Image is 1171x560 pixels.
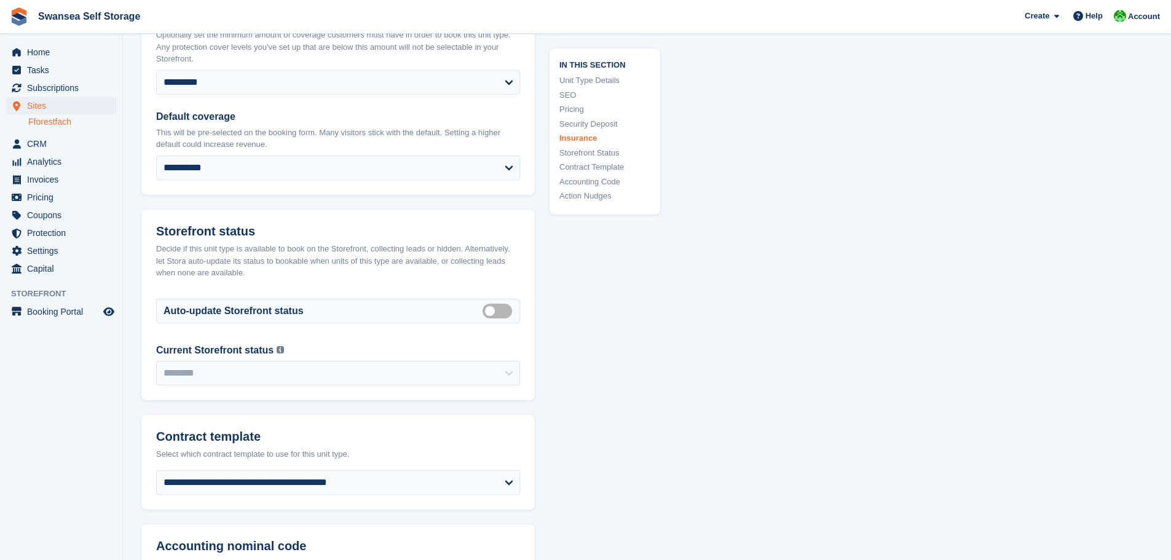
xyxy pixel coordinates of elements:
[27,61,101,79] span: Tasks
[1086,10,1103,22] span: Help
[6,260,116,277] a: menu
[277,346,284,353] img: icon-info-grey-7440780725fd019a000dd9b08b2336e03edf1995a4989e88bcd33f0948082b44.svg
[27,97,101,114] span: Sites
[6,303,116,320] a: menu
[6,97,116,114] a: menu
[164,304,304,318] label: Auto-update Storefront status
[6,44,116,61] a: menu
[559,103,650,116] a: Pricing
[559,161,650,173] a: Contract Template
[27,153,101,170] span: Analytics
[559,58,650,69] span: In this section
[1025,10,1049,22] span: Create
[156,224,520,239] h2: Storefront status
[27,44,101,61] span: Home
[483,310,517,312] label: Auto manage storefront status
[156,448,520,460] div: Select which contract template to use for this unit type.
[27,260,101,277] span: Capital
[1128,10,1160,23] span: Account
[559,132,650,144] a: Insurance
[33,6,145,26] a: Swansea Self Storage
[27,207,101,224] span: Coupons
[156,430,520,444] h2: Contract template
[6,171,116,188] a: menu
[559,190,650,202] a: Action Nudges
[559,146,650,159] a: Storefront Status
[559,175,650,187] a: Accounting Code
[6,153,116,170] a: menu
[156,243,520,279] div: Decide if this unit type is available to book on the Storefront, collecting leads or hidden. Alte...
[27,79,101,97] span: Subscriptions
[27,224,101,242] span: Protection
[6,224,116,242] a: menu
[27,135,101,152] span: CRM
[1114,10,1126,22] img: Andrew Robbins
[101,304,116,319] a: Preview store
[6,61,116,79] a: menu
[156,343,274,358] label: Current Storefront status
[27,189,101,206] span: Pricing
[6,189,116,206] a: menu
[10,7,28,26] img: stora-icon-8386f47178a22dfd0bd8f6a31ec36ba5ce8667c1dd55bd0f319d3a0aa187defe.svg
[6,79,116,97] a: menu
[11,288,122,300] span: Storefront
[6,242,116,259] a: menu
[6,207,116,224] a: menu
[156,539,520,553] h2: Accounting nominal code
[27,242,101,259] span: Settings
[559,89,650,101] a: SEO
[6,135,116,152] a: menu
[559,74,650,87] a: Unit Type Details
[559,117,650,130] a: Security Deposit
[156,109,520,124] label: Default coverage
[27,171,101,188] span: Invoices
[28,116,116,128] a: Fforestfach
[27,303,101,320] span: Booking Portal
[156,127,520,151] p: This will be pre-selected on the booking form. Many visitors stick with the default. Setting a hi...
[156,29,520,65] p: Optionally set the minimum amount of coverage customers must have in order to book this unit type...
